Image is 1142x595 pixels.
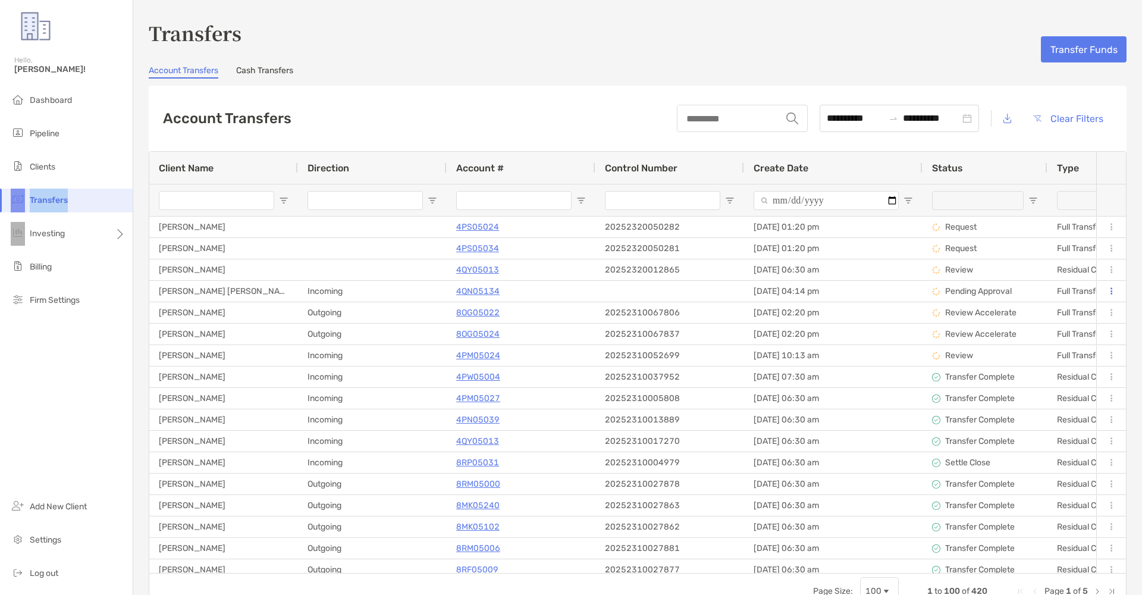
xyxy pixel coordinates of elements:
[30,262,52,272] span: Billing
[298,409,447,430] div: Incoming
[456,455,499,470] a: 8RP05031
[298,474,447,494] div: Outgoing
[744,302,923,323] div: [DATE] 02:20 pm
[595,217,744,237] div: 20252320050282
[945,455,990,470] p: Settle Close
[298,281,447,302] div: Incoming
[456,191,572,210] input: Account # Filter Input
[744,538,923,559] div: [DATE] 06:30 am
[744,281,923,302] div: [DATE] 04:14 pm
[932,437,940,446] img: status icon
[932,480,940,488] img: status icon
[754,162,808,174] span: Create Date
[889,114,898,123] span: to
[149,19,1127,46] h3: Transfers
[14,64,126,74] span: [PERSON_NAME]!
[744,324,923,345] div: [DATE] 02:20 pm
[298,559,447,580] div: Outgoing
[149,431,298,452] div: [PERSON_NAME]
[456,477,500,491] a: 8RM05000
[932,459,940,467] img: status icon
[456,498,500,513] a: 8MK05240
[149,65,218,79] a: Account Transfers
[595,324,744,345] div: 20252310067837
[786,112,798,124] img: input icon
[11,126,25,140] img: pipeline icon
[149,259,298,280] div: [PERSON_NAME]
[595,345,744,366] div: 20252310052699
[456,262,499,277] a: 4QY05013
[945,262,973,277] p: Review
[298,367,447,387] div: Incoming
[1024,105,1112,131] button: Clear Filters
[945,498,1015,513] p: Transfer Complete
[456,284,500,299] a: 4QN05134
[595,516,744,537] div: 20252310027862
[456,519,500,534] p: 8MK05102
[932,523,940,531] img: status icon
[456,412,500,427] a: 4PN05039
[30,228,65,239] span: Investing
[149,238,298,259] div: [PERSON_NAME]
[605,191,720,210] input: Control Number Filter Input
[932,162,963,174] span: Status
[298,345,447,366] div: Incoming
[945,327,1016,342] p: Review Accelerate
[456,162,504,174] span: Account #
[159,162,214,174] span: Client Name
[308,191,423,210] input: Direction Filter Input
[159,191,274,210] input: Client Name Filter Input
[456,305,500,320] a: 8OG05022
[30,502,87,512] span: Add New Client
[945,348,973,363] p: Review
[149,474,298,494] div: [PERSON_NAME]
[945,220,977,234] p: Request
[456,434,499,449] a: 4QY05013
[903,196,913,205] button: Open Filter Menu
[298,431,447,452] div: Incoming
[14,5,57,48] img: Zoe Logo
[149,302,298,323] div: [PERSON_NAME]
[945,241,977,256] p: Request
[149,495,298,516] div: [PERSON_NAME]
[30,568,58,578] span: Log out
[595,302,744,323] div: 20252310067806
[30,295,80,305] span: Firm Settings
[456,369,500,384] a: 4PW05004
[932,502,940,510] img: status icon
[945,541,1015,556] p: Transfer Complete
[754,191,899,210] input: Create Date Filter Input
[744,259,923,280] div: [DATE] 06:30 am
[30,162,55,172] span: Clients
[932,394,940,403] img: status icon
[456,327,500,342] p: 8OG05024
[298,495,447,516] div: Outgoing
[605,162,677,174] span: Control Number
[149,409,298,430] div: [PERSON_NAME]
[298,324,447,345] div: Outgoing
[456,562,498,577] a: 8RF05009
[11,192,25,206] img: transfers icon
[11,92,25,107] img: dashboard icon
[30,195,68,205] span: Transfers
[945,519,1015,534] p: Transfer Complete
[744,559,923,580] div: [DATE] 06:30 am
[456,541,500,556] a: 8RM05006
[945,477,1015,491] p: Transfer Complete
[744,452,923,473] div: [DATE] 06:30 am
[236,65,293,79] a: Cash Transfers
[595,259,744,280] div: 20252320012865
[30,95,72,105] span: Dashboard
[456,241,499,256] a: 4PS05034
[744,516,923,537] div: [DATE] 06:30 am
[744,217,923,237] div: [DATE] 01:20 pm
